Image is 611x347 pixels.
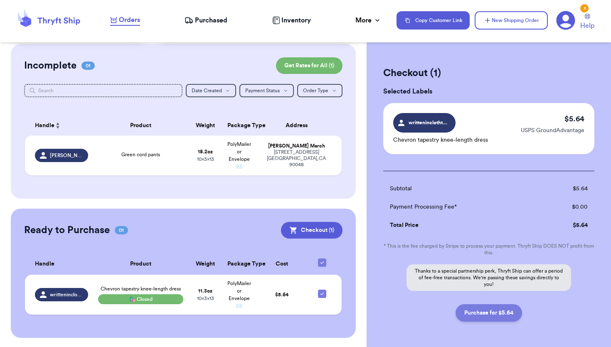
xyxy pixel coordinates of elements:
td: Total Price [383,216,538,234]
th: Cost [256,253,308,275]
span: PolyMailer or Envelope ✉️ [227,142,251,169]
span: writtenincloththrift [50,291,83,298]
span: Help [580,21,594,31]
th: Package Type [222,253,256,275]
span: Orders [119,15,140,25]
span: Order Type [303,88,328,93]
div: [PERSON_NAME] March [261,143,332,149]
span: $ 5.64 [275,292,288,297]
span: 10 x 3 x 13 [197,157,214,162]
div: More [355,15,382,25]
th: Weight [188,116,222,135]
div: 3 [580,4,589,12]
button: New Shipping Order [475,11,548,30]
th: Package Type [222,116,256,135]
a: Orders [110,15,140,26]
span: PolyMailer or Envelope ✉️ [227,281,251,308]
button: Get Rates for All (1) [276,57,342,74]
span: 01 [115,226,128,234]
p: * This is the fee charged by Stripe to process your payment. Thryft Ship DOES NOT profit from this. [383,243,594,256]
button: Date Created [186,84,236,97]
strong: 11.3 oz [198,288,212,293]
p: Chevron tapestry knee-length dress [393,136,488,144]
th: Product [93,253,188,275]
input: Search [24,84,182,97]
h2: Incomplete [24,59,76,72]
td: $ 5.64 [538,216,594,234]
h3: Selected Labels [383,86,594,96]
span: [PERSON_NAME] [50,152,83,159]
button: Order Type [297,84,342,97]
th: Weight [188,253,222,275]
td: Payment Processing Fee* [383,198,538,216]
a: 3 [556,11,575,30]
span: Payment Status [245,88,280,93]
span: Inventory [281,15,311,25]
strong: 18.2 oz [198,149,213,154]
a: Inventory [272,15,311,25]
p: Thanks to a special partnership perk, Thryft Ship can offer a period of fee-free transactions. We... [407,264,571,291]
span: Green cord pants [121,152,160,157]
span: writtenincloththrift [409,119,448,126]
button: Checkout (1) [281,222,342,239]
a: Help [580,14,594,31]
p: USPS GroundAdvantage [521,126,584,135]
span: 01 [81,62,95,70]
td: Subtotal [383,180,538,198]
td: $ 0.00 [538,198,594,216]
button: Sort ascending [54,121,61,130]
div: [STREET_ADDRESS] [GEOGRAPHIC_DATA] , CA 90048 [261,149,332,168]
div: 🛍️ Closed [98,294,183,304]
span: Handle [35,260,54,268]
button: Payment Status [239,84,294,97]
span: Purchased [195,15,227,25]
span: Chevron tapestry knee-length dress [101,286,181,291]
span: Date Created [192,88,222,93]
td: $ 5.64 [538,180,594,198]
p: $ 5.64 [564,113,584,125]
span: 10 x 3 x 13 [197,296,214,301]
h2: Checkout ( 1 ) [383,66,594,80]
span: Handle [35,121,54,130]
th: Product [93,116,188,135]
a: Purchased [185,15,227,25]
button: Purchase for $5.64 [456,304,522,322]
h2: Ready to Purchase [24,224,110,237]
button: Copy Customer Link [397,11,470,30]
th: Address [256,116,342,135]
